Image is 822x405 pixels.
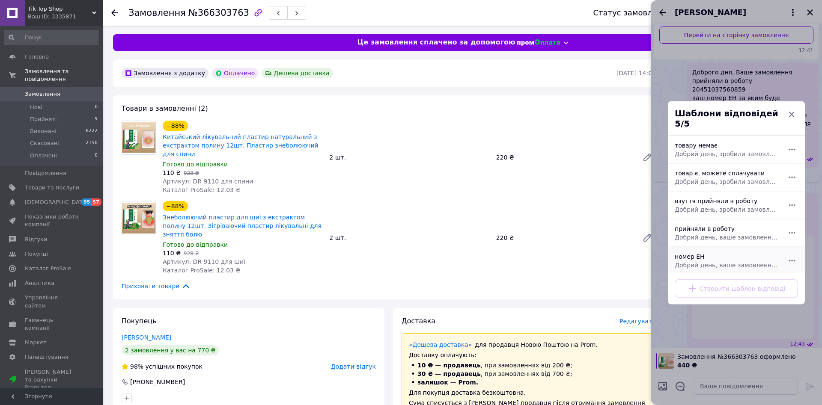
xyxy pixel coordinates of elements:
[30,139,59,147] span: Скасовані
[163,121,188,131] div: −88%
[675,205,779,213] span: Добрий день, зробили замовлення на взуття. Обрали розмір 38 - 24,0см по довжині устілки. Прийняли...
[163,133,319,157] a: Китайський лікувальний пластир натуральний з екстрактом полину 12шт. Пластир знеболюючий для спини
[616,70,656,77] time: [DATE] 14:07
[675,108,785,128] span: Шаблони відповідей 5/5
[331,363,376,370] span: Додати відгук
[25,384,79,391] div: Prom топ
[163,161,228,168] span: Готово до відправки
[30,115,57,123] span: Прийняті
[28,5,92,13] span: Tik Top Shop
[619,318,656,325] span: Редагувати
[212,68,258,78] div: Оплачено
[409,340,649,349] div: для продавця Новою Поштою на Prom.
[30,127,57,135] span: Виконані
[25,368,79,392] span: [PERSON_NAME] та рахунки
[675,233,779,241] span: Добрий день, ваше замовлення прийняли в роботу. Після відправлення надішлю Вам номер накладної. В...
[111,9,118,17] div: Повернутися назад
[122,122,155,153] img: Китайський лікувальний пластир натуральний з екстрактом полину 12шт. Пластир знеболюючий для спини
[25,90,60,98] span: Замовлення
[409,341,472,348] a: «Дешева доставка»
[122,362,203,371] div: успішних покупок
[262,68,333,78] div: Дешева доставка
[95,152,98,160] span: 0
[163,258,245,265] span: Артикул: DR 9110 для шиї
[671,137,783,161] div: товару немає
[25,353,68,361] span: Налаштування
[675,149,779,158] span: Добрий день, зробили замовлення на жаль дана модель закінчилась вибачте за незручності
[95,115,98,123] span: 9
[163,178,253,185] span: Артикул: DR 9110 для спини
[675,177,779,186] span: Добрий день, зробили замовлення, товар є в наявності, можете сплачувати. Або можемо відправити пі...
[163,267,240,274] span: Каталог ProSale: 12.03 ₴
[25,236,47,243] span: Відгуки
[4,30,98,45] input: Пошук
[639,149,656,166] a: Редагувати
[25,316,79,332] span: Гаманець компанії
[671,248,783,272] div: номер ЕН
[671,221,783,245] div: прийняли в роботу
[163,241,228,248] span: Готово до відправки
[30,152,57,160] span: Оплачені
[122,203,155,234] img: Знеболюючий пластир для шиї з екстрактом полину 12шт. Зігріваючий пластир лікувальні для зняття болю
[122,317,157,325] span: Покупець
[95,103,98,111] span: 0
[122,104,208,112] span: Товари в замовленні (2)
[184,170,199,176] span: 928 ₴
[409,388,649,397] div: Для покупця доставка безкоштовна.
[25,213,79,228] span: Показники роботи компанії
[25,53,49,61] span: Головна
[25,198,88,206] span: [DEMOGRAPHIC_DATA]
[122,345,219,355] div: 2 замовлення у вас на 770 ₴
[129,378,186,386] div: [PHONE_NUMBER]
[86,127,98,135] span: 8222
[122,281,191,291] span: Приховати товари
[184,251,199,257] span: 928 ₴
[25,265,71,272] span: Каталог ProSale
[593,9,672,17] div: Статус замовлення
[25,184,79,192] span: Товари та послуги
[25,250,48,258] span: Покупці
[326,232,492,244] div: 2 шт.
[163,201,188,211] div: −88%
[409,351,649,359] div: Доставку оплачують:
[122,334,171,341] a: [PERSON_NAME]
[91,198,101,206] span: 57
[30,103,42,111] span: Нові
[675,260,779,269] span: Добрий день, ваше замовлення прийняли в роботу. ваш номер ЕН за яким буде відправлення. Відправле...
[86,139,98,147] span: 2150
[81,198,91,206] span: 95
[25,279,54,287] span: Аналітика
[25,68,103,83] span: Замовлення та повідомлення
[188,8,249,18] span: №366303763
[417,379,478,386] span: залишок — Prom.
[128,8,186,18] span: Замовлення
[402,317,435,325] span: Доставка
[163,214,322,238] a: Знеболюючий пластир для шиї з екстрактом полину 12шт. Зігріваючий пластир лікувальні для зняття болю
[671,165,783,189] div: товар є, можете сплачувати
[671,193,783,217] div: взуття прийняли в роботу
[493,151,635,163] div: 220 ₴
[25,169,66,177] span: Повідомлення
[409,361,649,370] li: , при замовленнях від 200 ₴;
[163,250,181,257] span: 110 ₴
[130,363,143,370] span: 98%
[409,370,649,378] li: , при замовленнях від 700 ₴;
[493,232,635,244] div: 220 ₴
[417,362,481,369] span: 10 ₴ — продавець
[25,294,79,309] span: Управління сайтом
[25,339,47,346] span: Маркет
[122,68,208,78] div: Замовлення з додатку
[163,169,181,176] span: 110 ₴
[326,151,492,163] div: 2 шт.
[163,186,240,193] span: Каталог ProSale: 12.03 ₴
[28,13,103,21] div: Ваш ID: 3335871
[639,229,656,246] a: Редагувати
[357,38,515,47] span: Це замовлення сплачено за допомогою
[417,370,481,377] span: 30 ₴ — продавець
